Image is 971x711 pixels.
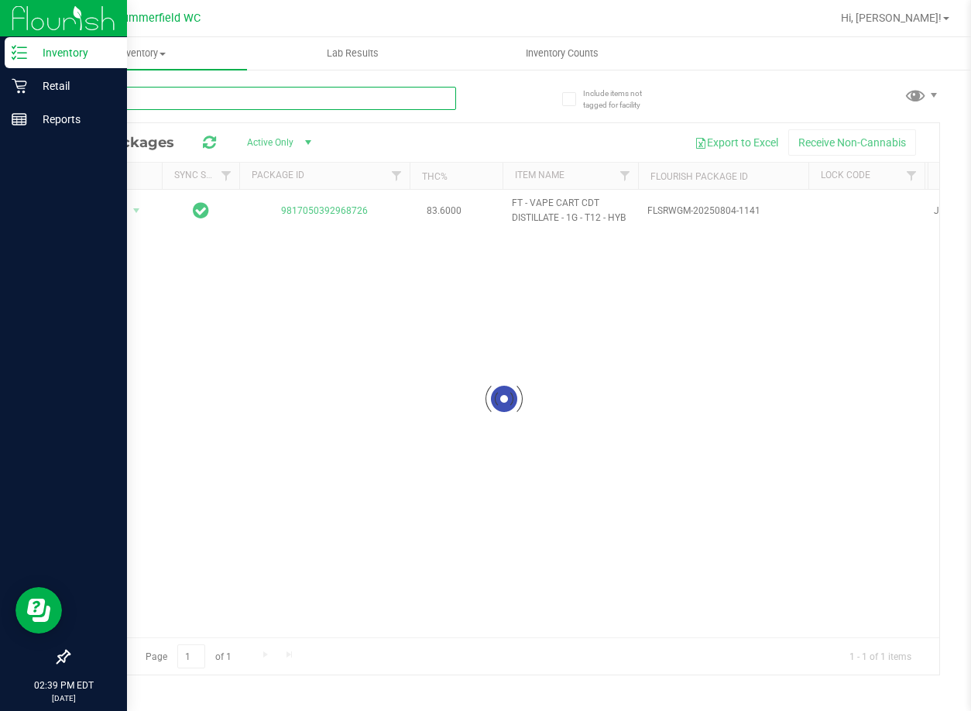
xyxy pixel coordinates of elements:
[37,46,247,60] span: Inventory
[12,45,27,60] inline-svg: Inventory
[583,88,660,111] span: Include items not tagged for facility
[37,37,247,70] a: Inventory
[68,87,456,110] input: Search Package ID, Item Name, SKU, Lot or Part Number...
[115,12,201,25] span: Summerfield WC
[12,78,27,94] inline-svg: Retail
[27,43,120,62] p: Inventory
[7,692,120,704] p: [DATE]
[505,46,619,60] span: Inventory Counts
[27,110,120,129] p: Reports
[7,678,120,692] p: 02:39 PM EDT
[458,37,667,70] a: Inventory Counts
[306,46,400,60] span: Lab Results
[15,587,62,634] iframe: Resource center
[841,12,942,24] span: Hi, [PERSON_NAME]!
[12,112,27,127] inline-svg: Reports
[27,77,120,95] p: Retail
[247,37,457,70] a: Lab Results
